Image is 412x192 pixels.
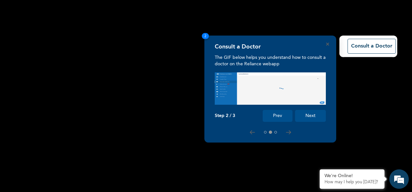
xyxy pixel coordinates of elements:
button: Close [326,43,329,46]
span: 2 [202,33,209,39]
p: The GIF below helps you understand how to consult a doctor on the Reliance webapp [215,54,326,67]
p: Step 2 / 3 [215,113,235,119]
button: Next [295,110,326,122]
img: consult_tour.f0374f2500000a21e88d.gif [215,72,326,105]
button: Prev [263,110,292,122]
button: Consult a Doctor [348,39,396,54]
h4: Consult a Doctor [215,43,261,50]
div: We're Online! [325,173,380,179]
p: How may I help you today? [325,180,380,185]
